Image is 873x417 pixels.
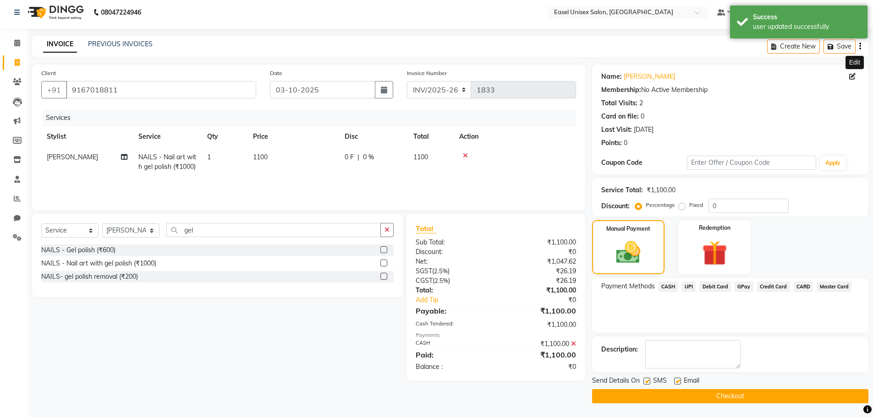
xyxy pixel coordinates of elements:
span: 2.5% [434,277,448,284]
div: Description: [601,345,638,354]
div: ₹0 [511,295,583,305]
label: Fixed [689,201,703,209]
div: Total Visits: [601,98,637,108]
div: Services [42,109,583,126]
th: Price [247,126,339,147]
div: CASH [409,339,496,349]
div: Total: [409,286,496,295]
div: ( ) [409,276,496,286]
a: PREVIOUS INVOICES [88,40,153,48]
label: Invoice Number [407,69,447,77]
div: ₹1,100.00 [496,349,583,360]
div: [DATE] [634,125,653,135]
span: Total [416,224,437,233]
button: Create New [767,39,820,54]
div: ( ) [409,266,496,276]
span: | [357,152,359,162]
div: Membership: [601,85,641,95]
div: ₹0 [496,362,583,372]
span: GPay [735,282,753,292]
div: ₹1,100.00 [496,286,583,295]
div: 0 [624,138,627,148]
th: Qty [202,126,247,147]
div: Sub Total: [409,238,496,247]
input: Search or Scan [166,223,381,237]
div: Discount: [601,201,630,211]
div: NAILS - Nail art with gel polish (₹1000) [41,259,156,268]
div: Service Total: [601,185,643,195]
span: Debit Card [699,282,731,292]
div: Balance : [409,362,496,372]
div: Name: [601,72,622,81]
label: Manual Payment [606,225,650,233]
span: Credit Card [757,282,790,292]
input: Search by Name/Mobile/Email/Code [66,81,256,98]
span: 1100 [413,153,428,161]
label: Percentage [646,201,675,209]
div: ₹1,100.00 [496,305,583,316]
div: NAILS- gel polish removal (₹200) [41,272,138,282]
div: Paid: [409,349,496,360]
span: 1 [207,153,211,161]
div: NAILS - Gel polish (₹600) [41,245,115,255]
div: Payments [416,331,576,339]
button: Apply [820,156,846,170]
div: Card on file: [601,112,639,121]
th: Service [133,126,202,147]
button: Checkout [592,389,868,403]
div: 0 [641,112,644,121]
div: ₹26.19 [496,276,583,286]
span: CASH [659,282,678,292]
span: 1100 [253,153,268,161]
input: Enter Offer / Coupon Code [687,156,816,170]
div: Edit [846,56,864,69]
th: Action [454,126,576,147]
div: Last Visit: [601,125,632,135]
span: Email [684,376,699,387]
a: Add Tip [409,295,510,305]
span: UPI [681,282,696,292]
div: ₹1,100.00 [647,185,675,195]
span: CARD [794,282,813,292]
span: Payment Methods [601,282,655,291]
a: INVOICE [43,36,77,53]
span: 0 F [345,152,354,162]
div: ₹26.19 [496,266,583,276]
div: Net: [409,257,496,266]
span: SMS [653,376,667,387]
span: Master Card [817,282,851,292]
img: _cash.svg [609,238,648,266]
div: ₹1,100.00 [496,238,583,247]
div: ₹1,100.00 [496,320,583,330]
img: _gift.svg [694,238,735,269]
span: SGST [416,267,432,275]
div: No Active Membership [601,85,859,95]
div: ₹1,100.00 [496,339,583,349]
label: Date [270,69,282,77]
label: Client [41,69,56,77]
div: user updated successfully [753,22,861,32]
label: Redemption [699,224,730,232]
div: Discount: [409,247,496,257]
a: [PERSON_NAME] [624,72,675,81]
div: Cash Tendered: [409,320,496,330]
th: Stylist [41,126,133,147]
span: CGST [416,276,433,285]
span: NAILS - Nail art with gel polish (₹1000) [138,153,196,171]
button: Save [824,39,856,54]
span: [PERSON_NAME] [47,153,98,161]
div: Points: [601,138,622,148]
div: Coupon Code [601,158,687,168]
div: 2 [639,98,643,108]
span: 0 % [363,152,374,162]
span: 2.5% [434,267,448,275]
th: Disc [339,126,408,147]
span: Send Details On [592,376,640,387]
div: ₹0 [496,247,583,257]
div: Payable: [409,305,496,316]
th: Total [408,126,454,147]
div: Success [753,12,861,22]
button: +91 [41,81,67,98]
div: ₹1,047.62 [496,257,583,266]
